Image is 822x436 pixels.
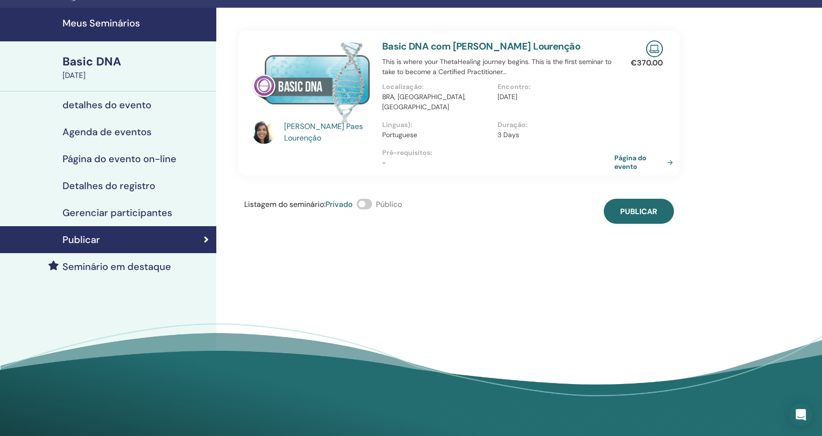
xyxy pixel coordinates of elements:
[382,130,492,140] p: Portuguese
[498,92,607,102] p: [DATE]
[382,82,492,92] p: Localização :
[382,120,492,130] p: Línguas) :
[382,40,580,52] a: Basic DNA com [PERSON_NAME] Lourenção
[604,199,674,224] button: Publicar
[382,148,613,158] p: Pré-requisitos :
[62,261,171,272] h4: Seminário em destaque
[57,53,216,81] a: Basic DNA[DATE]
[62,53,211,70] div: Basic DNA
[646,40,663,57] img: Live Online Seminar
[789,403,812,426] div: Open Intercom Messenger
[325,199,353,209] span: Privado
[382,158,613,168] p: -
[252,40,371,124] img: Basic DNA
[62,99,151,111] h4: detalhes do evento
[62,207,172,218] h4: Gerenciar participantes
[252,121,275,144] img: default.jpg
[62,153,176,165] h4: Página do evento on-line
[62,180,155,192] h4: Detalhes do registro
[62,234,100,245] h4: Publicar
[498,82,607,92] p: Encontro :
[498,120,607,130] p: Duração :
[631,57,663,69] p: € 370.00
[62,126,151,138] h4: Agenda de eventos
[62,17,211,29] h4: Meus Seminários
[62,70,211,81] div: [DATE]
[382,92,492,112] p: BRA, [GEOGRAPHIC_DATA], [GEOGRAPHIC_DATA]
[244,199,325,209] span: Listagem do seminário :
[620,206,657,217] span: Publicar
[376,199,402,209] span: Público
[382,57,613,77] p: This is where your ThetaHealing journey begins. This is the first seminar to take to become a Cer...
[498,130,607,140] p: 3 Days
[284,121,373,144] a: [PERSON_NAME] Paes Lourenção
[614,154,677,171] a: Página do evento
